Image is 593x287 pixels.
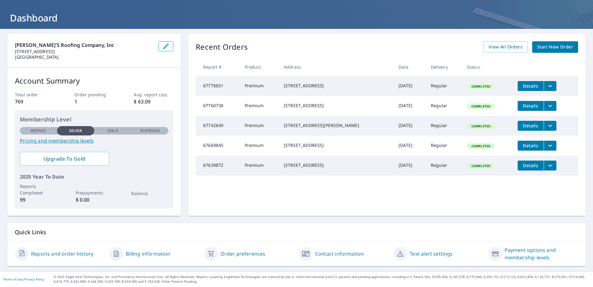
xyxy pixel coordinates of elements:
a: Order preferences [221,250,265,257]
td: Premium [240,156,279,175]
a: Text alert settings [410,250,453,257]
span: Start New Order [537,43,573,51]
td: 67760738 [196,96,239,116]
p: Membership Level [20,115,168,124]
p: Avg. report cost [134,91,173,98]
span: Completed [468,104,494,108]
th: Address [279,58,394,76]
button: detailsBtn-67776651 [518,81,544,91]
p: | [3,277,44,281]
button: detailsBtn-67639872 [518,161,544,171]
p: $ 0.00 [76,196,113,203]
p: [PERSON_NAME]'s Roofing Company, Inc [15,41,154,49]
button: detailsBtn-67742649 [518,121,544,131]
div: [STREET_ADDRESS] [284,142,389,148]
span: Completed [468,164,494,168]
button: filesDropdownBtn-67669845 [544,141,556,151]
p: 99 [20,196,57,203]
p: [GEOGRAPHIC_DATA] [15,54,154,60]
td: Regular [426,136,462,156]
button: filesDropdownBtn-67742649 [544,121,556,131]
div: [STREET_ADDRESS] [284,102,389,109]
span: Details [521,162,540,168]
h1: Dashboard [7,11,586,24]
td: [DATE] [394,116,426,136]
td: 67776651 [196,76,239,96]
p: Gold [107,128,118,134]
td: [DATE] [394,76,426,96]
p: Order pending [74,91,114,98]
span: Completed [468,144,494,148]
p: Account Summary [15,75,173,86]
td: Regular [426,116,462,136]
a: Contact information [315,250,364,257]
p: Quick Links [15,228,578,236]
td: Regular [426,96,462,116]
th: Status [462,58,513,76]
span: View All Orders [488,43,523,51]
td: 67669845 [196,136,239,156]
button: filesDropdownBtn-67760738 [544,101,556,111]
div: [STREET_ADDRESS][PERSON_NAME] [284,122,389,129]
button: filesDropdownBtn-67776651 [544,81,556,91]
p: Platinum [140,128,160,134]
a: Billing information [126,250,170,257]
p: Reports Completed [20,183,57,196]
td: Premium [240,76,279,96]
td: [DATE] [394,156,426,175]
th: Delivery [426,58,462,76]
a: Privacy Policy [24,277,44,281]
a: Payment options and membership levels [505,246,578,261]
span: Details [521,143,540,148]
th: Report # [196,58,239,76]
span: Completed [468,84,494,89]
p: 2025 Year To Date [20,173,168,180]
div: [STREET_ADDRESS] [284,83,389,89]
a: View All Orders [484,41,528,53]
td: Regular [426,76,462,96]
a: Start New Order [532,41,578,53]
td: 67742649 [196,116,239,136]
p: © 2025 Eagle View Technologies, Inc. and Pictometry International Corp. All Rights Reserved. Repo... [54,275,590,284]
p: Total order [15,91,55,98]
span: Details [521,103,540,109]
p: Silver [69,128,82,134]
p: $ 63.09 [134,98,173,105]
p: 769 [15,98,55,105]
th: Product [240,58,279,76]
td: Premium [240,136,279,156]
td: Premium [240,96,279,116]
span: Details [521,83,540,89]
a: Terms of Use [3,277,22,281]
p: Bronze [31,128,46,134]
span: Completed [468,124,494,128]
p: Recent Orders [196,41,248,53]
td: Regular [426,156,462,175]
button: detailsBtn-67760738 [518,101,544,111]
a: Pricing and membership levels [20,137,168,144]
span: Details [521,123,540,129]
a: Upgrade To Gold [20,152,109,166]
div: [STREET_ADDRESS] [284,162,389,168]
p: [STREET_ADDRESS] [15,49,154,54]
td: [DATE] [394,136,426,156]
th: Date [394,58,426,76]
p: 1 [74,98,114,105]
span: Upgrade To Gold [25,155,104,162]
p: Prepayments [76,189,113,196]
a: Reports and order history [31,250,93,257]
p: Balance [131,190,168,197]
button: filesDropdownBtn-67639872 [544,161,556,171]
button: detailsBtn-67669845 [518,141,544,151]
td: [DATE] [394,96,426,116]
td: 67639872 [196,156,239,175]
td: Premium [240,116,279,136]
